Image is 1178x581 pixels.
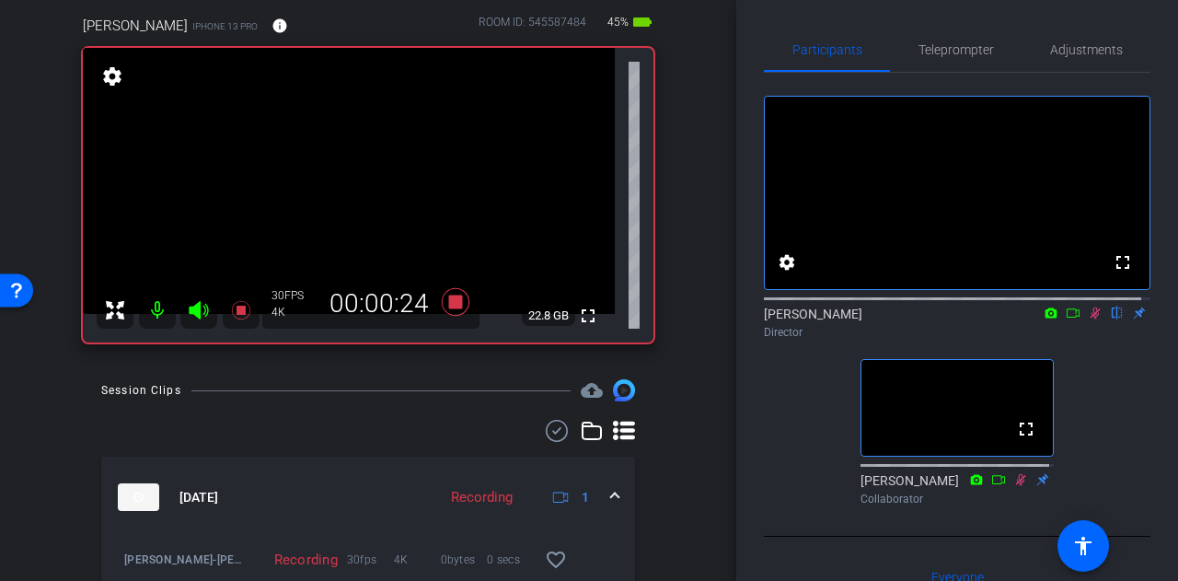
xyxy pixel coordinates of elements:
div: 00:00:24 [318,288,441,320]
div: 30 [271,288,318,303]
div: [PERSON_NAME] [860,471,1054,507]
mat-icon: flip [1106,304,1128,320]
div: Session Clips [101,381,181,400]
span: Teleprompter [918,43,994,56]
span: 1 [582,488,589,507]
mat-icon: settings [99,65,125,87]
mat-icon: favorite_border [545,549,567,571]
mat-icon: battery_std [631,11,653,33]
span: 0bytes [441,551,488,569]
span: 22.8 GB [522,305,575,327]
mat-icon: settings [776,251,798,273]
span: 4K [394,551,441,569]
span: [PERSON_NAME] [83,16,188,36]
img: thumb-nail [118,483,159,511]
mat-icon: cloud_upload [581,379,603,401]
span: Participants [792,43,862,56]
span: 30fps [347,551,394,569]
span: [DATE] [179,488,218,507]
span: FPS [284,289,304,302]
mat-icon: fullscreen [1015,418,1037,440]
div: Recording [442,487,522,508]
div: ROOM ID: 545587484 [479,14,586,41]
span: iPhone 13 Pro [192,19,258,33]
span: Adjustments [1050,43,1123,56]
mat-icon: fullscreen [577,305,599,327]
span: 45% [605,7,631,37]
mat-expansion-panel-header: thumb-nail[DATE]Recording1 [101,457,635,538]
mat-icon: fullscreen [1112,251,1134,273]
div: [PERSON_NAME] [764,305,1150,341]
div: Director [764,324,1150,341]
span: Destinations for your clips [581,379,603,401]
div: Collaborator [860,491,1054,507]
span: [PERSON_NAME]-[PERSON_NAME]-2025-08-18-17-18-32-687-0 [124,551,247,569]
span: 0 secs [487,551,534,569]
mat-icon: accessibility [1072,535,1094,557]
mat-icon: info [271,17,288,34]
img: Session clips [613,379,635,401]
div: Recording [247,551,347,569]
div: 4K [271,305,318,320]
